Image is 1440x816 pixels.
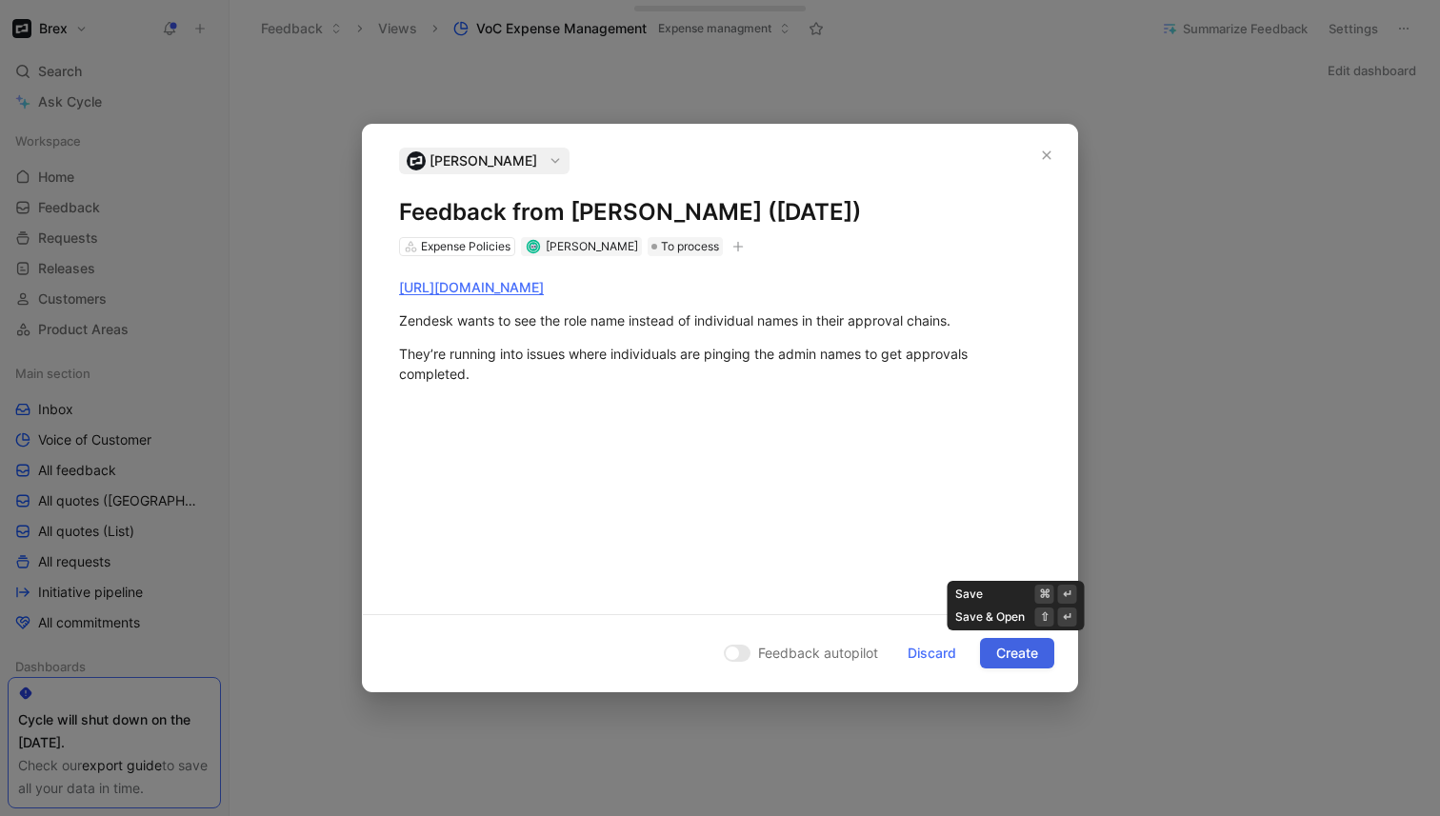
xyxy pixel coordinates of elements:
div: To process [648,237,723,256]
span: To process [661,237,719,256]
span: [PERSON_NAME] [546,239,638,253]
h1: Feedback from [PERSON_NAME] ([DATE]) [399,197,1041,228]
span: Create [996,642,1038,665]
div: They’re running into issues where individuals are pinging the admin names to get approvals comple... [399,344,1041,384]
span: Discard [908,642,956,665]
a: [URL][DOMAIN_NAME] [399,279,544,295]
img: logo [407,151,426,170]
img: avatar [528,241,538,251]
button: Create [980,638,1054,668]
span: [PERSON_NAME] [430,149,537,172]
button: Feedback autopilot [718,641,884,666]
div: Expense Policies [421,237,510,256]
div: Zendesk wants to see the role name instead of individual names in their approval chains. [399,310,1041,330]
button: Discard [891,638,972,668]
button: logo[PERSON_NAME] [399,148,570,174]
span: Feedback autopilot [758,642,878,665]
